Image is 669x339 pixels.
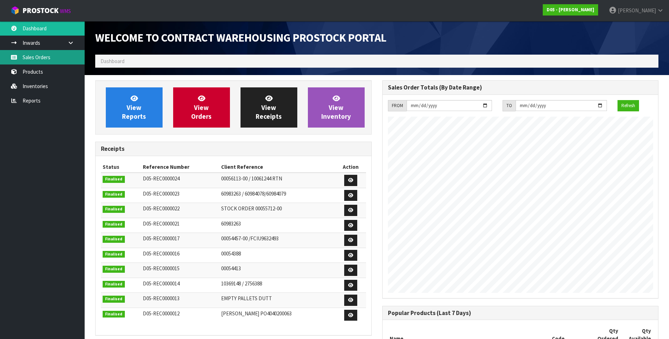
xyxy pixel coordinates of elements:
[143,265,180,272] span: D05-REC0000015
[221,190,286,197] span: 60983263 / 60984078/60984079
[11,6,19,15] img: cube-alt.png
[141,161,220,173] th: Reference Number
[103,236,125,243] span: Finalised
[143,280,180,287] span: D05-REC0000014
[219,161,335,173] th: Client Reference
[618,100,639,111] button: Refresh
[143,175,180,182] span: D05-REC0000024
[503,100,516,111] div: TO
[143,295,180,302] span: D05-REC0000013
[143,235,180,242] span: D05-REC0000017
[221,235,279,242] span: 00054457-00 /FCIU9632493
[618,7,656,14] span: [PERSON_NAME]
[95,31,387,45] span: Welcome to Contract Warehousing ProStock Portal
[221,250,241,257] span: 00054388
[388,84,653,91] h3: Sales Order Totals (By Date Range)
[101,58,124,64] span: Dashboard
[143,310,180,317] span: D05-REC0000012
[221,295,272,302] span: EMPTY PALLETS DUTT
[221,280,262,287] span: 10369148 / 2756388
[103,176,125,183] span: Finalised
[221,175,282,182] span: 00056113-00 / 10061244 RTN
[173,87,230,128] a: ViewOrders
[103,221,125,228] span: Finalised
[143,205,180,212] span: D05-REC0000022
[103,296,125,303] span: Finalised
[547,7,594,13] strong: D05 - [PERSON_NAME]
[103,266,125,273] span: Finalised
[101,146,366,152] h3: Receipts
[221,265,241,272] span: 00054413
[103,206,125,213] span: Finalised
[143,220,180,227] span: D05-REC0000021
[388,100,407,111] div: FROM
[103,191,125,198] span: Finalised
[103,311,125,318] span: Finalised
[60,8,71,14] small: WMS
[103,281,125,288] span: Finalised
[256,94,282,121] span: View Receipts
[221,205,282,212] span: STOCK ORDER 00055712-00
[191,94,212,121] span: View Orders
[106,87,163,128] a: ViewReports
[241,87,297,128] a: ViewReceipts
[321,94,351,121] span: View Inventory
[388,310,653,316] h3: Popular Products (Last 7 Days)
[308,87,365,128] a: ViewInventory
[335,161,366,173] th: Action
[221,310,292,317] span: [PERSON_NAME] PO4040200063
[122,94,146,121] span: View Reports
[143,250,180,257] span: D05-REC0000016
[101,161,141,173] th: Status
[23,6,59,15] span: ProStock
[221,220,241,227] span: 60983263
[143,190,180,197] span: D05-REC0000023
[103,251,125,258] span: Finalised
